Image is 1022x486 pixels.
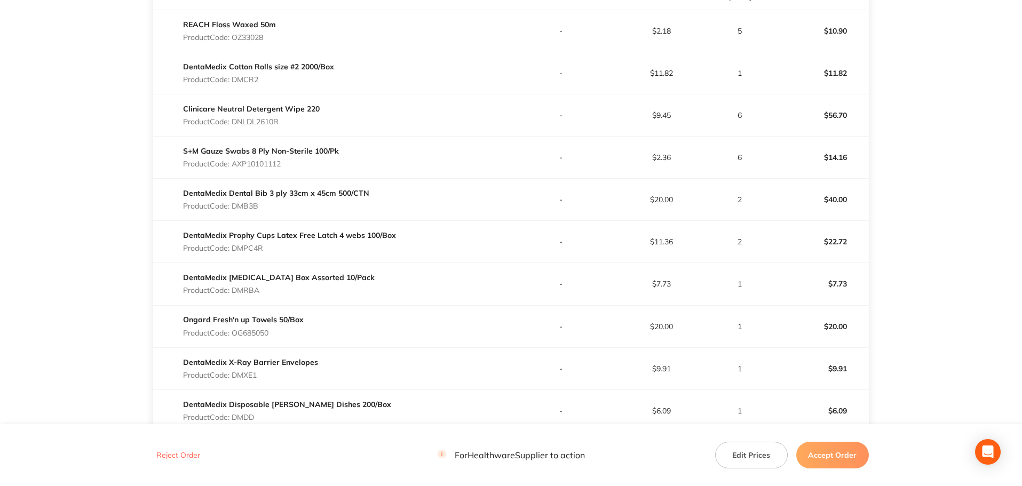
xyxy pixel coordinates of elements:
[183,33,276,42] p: Product Code: OZ33028
[438,450,585,460] p: For Healthware Supplier to action
[612,195,711,204] p: $20.00
[183,371,318,379] p: Product Code: DMXE1
[769,187,868,212] p: $40.00
[512,407,611,415] p: -
[712,237,768,246] p: 2
[612,237,711,246] p: $11.36
[512,195,611,204] p: -
[183,400,391,409] a: DentaMedix Disposable [PERSON_NAME] Dishes 200/Box
[612,407,711,415] p: $6.09
[183,146,339,156] a: S+M Gauze Swabs 8 Ply Non-Sterile 100/Pk
[183,117,320,126] p: Product Code: DNLDL2610R
[183,315,304,324] a: Ongard Fresh'n up Towels 50/Box
[183,244,396,252] p: Product Code: DMPC4R
[512,111,611,119] p: -
[612,280,711,288] p: $7.73
[612,364,711,373] p: $9.91
[712,195,768,204] p: 2
[612,153,711,162] p: $2.36
[612,111,711,119] p: $9.45
[712,153,768,162] p: 6
[183,188,369,198] a: DentaMedix Dental Bib 3 ply 33cm x 45cm 500/CTN
[715,442,788,468] button: Edit Prices
[796,442,869,468] button: Accept Order
[975,439,1001,465] div: Open Intercom Messenger
[183,104,320,114] a: Clinicare Neutral Detergent Wipe 220
[512,364,611,373] p: -
[769,60,868,86] p: $11.82
[712,27,768,35] p: 5
[712,364,768,373] p: 1
[183,273,375,282] a: DentaMedix [MEDICAL_DATA] Box Assorted 10/Pack
[183,230,396,240] a: DentaMedix Prophy Cups Latex Free Latch 4 webs 100/Box
[512,69,611,77] p: -
[769,314,868,339] p: $20.00
[712,111,768,119] p: 6
[712,280,768,288] p: 1
[183,202,369,210] p: Product Code: DMB3B
[512,27,611,35] p: -
[153,451,203,460] button: Reject Order
[712,322,768,331] p: 1
[183,62,334,71] a: DentaMedix Cotton Rolls size #2 2000/Box
[183,160,339,168] p: Product Code: AXP10101112
[769,356,868,381] p: $9.91
[712,69,768,77] p: 1
[512,153,611,162] p: -
[612,69,711,77] p: $11.82
[769,18,868,44] p: $10.90
[183,286,375,294] p: Product Code: DMRBA
[769,145,868,170] p: $14.16
[183,75,334,84] p: Product Code: DMCR2
[183,413,391,421] p: Product Code: DMDD
[769,229,868,254] p: $22.72
[769,102,868,128] p: $56.70
[183,357,318,367] a: DentaMedix X-Ray Barrier Envelopes
[769,271,868,297] p: $7.73
[612,322,711,331] p: $20.00
[612,27,711,35] p: $2.18
[512,280,611,288] p: -
[712,407,768,415] p: 1
[512,322,611,331] p: -
[769,398,868,424] p: $6.09
[183,20,276,29] a: REACH Floss Waxed 50m
[512,237,611,246] p: -
[183,329,304,337] p: Product Code: OG685050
